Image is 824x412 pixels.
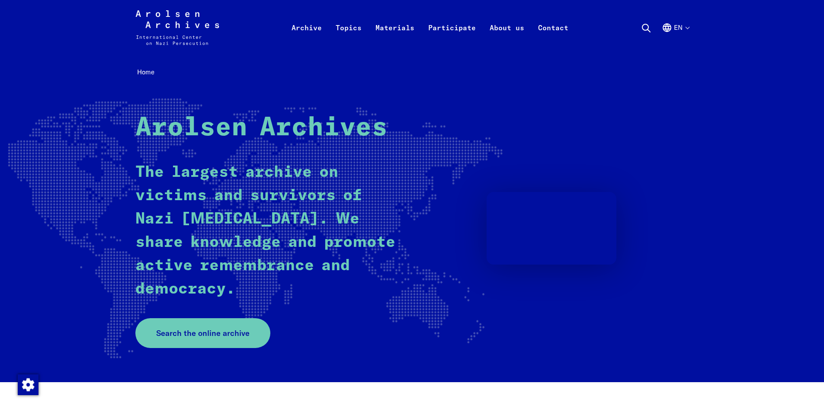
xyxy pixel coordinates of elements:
[285,21,329,55] a: Archive
[662,22,689,54] button: English, language selection
[483,21,531,55] a: About us
[137,68,154,76] span: Home
[135,161,397,301] p: The largest archive on victims and survivors of Nazi [MEDICAL_DATA]. We share knowledge and promo...
[285,10,575,45] nav: Primary
[156,327,250,339] span: Search the online archive
[17,374,38,395] div: Change consent
[531,21,575,55] a: Contact
[135,115,388,141] strong: Arolsen Archives
[135,66,689,79] nav: Breadcrumb
[135,318,270,348] a: Search the online archive
[18,374,38,395] img: Change consent
[369,21,421,55] a: Materials
[421,21,483,55] a: Participate
[329,21,369,55] a: Topics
